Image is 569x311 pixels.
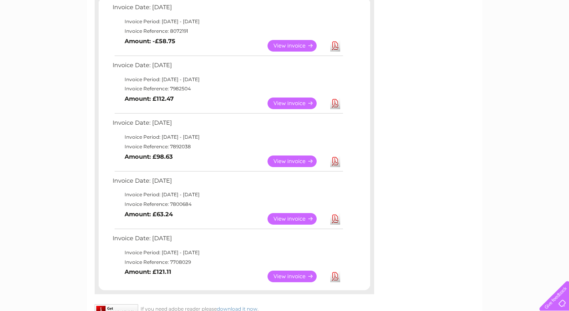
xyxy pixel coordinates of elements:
a: Download [330,271,340,282]
a: Download [330,155,340,167]
a: View [268,271,326,282]
a: View [268,213,326,225]
td: Invoice Period: [DATE] - [DATE] [111,17,344,26]
td: Invoice Period: [DATE] - [DATE] [111,248,344,257]
a: Energy [448,34,466,40]
td: Invoice Date: [DATE] [111,2,344,17]
a: View [268,155,326,167]
td: Invoice Reference: 8072191 [111,26,344,36]
a: Blog [500,34,511,40]
td: Invoice Date: [DATE] [111,175,344,190]
a: Download [330,98,340,109]
b: Amount: £121.11 [125,268,171,275]
div: Clear Business is a trading name of Verastar Limited (registered in [GEOGRAPHIC_DATA] No. 3667643... [96,4,474,39]
td: Invoice Reference: 7892038 [111,142,344,152]
img: logo.png [20,21,61,45]
a: Telecoms [471,34,495,40]
td: Invoice Reference: 7982504 [111,84,344,94]
b: Amount: £112.47 [125,95,174,102]
a: Download [330,213,340,225]
td: Invoice Period: [DATE] - [DATE] [111,132,344,142]
b: Amount: £98.63 [125,153,173,160]
b: Amount: -£58.75 [125,38,175,45]
a: Water [428,34,444,40]
b: Amount: £63.24 [125,211,173,218]
td: Invoice Date: [DATE] [111,60,344,75]
td: Invoice Reference: 7800684 [111,199,344,209]
td: Invoice Reference: 7708029 [111,257,344,267]
td: Invoice Date: [DATE] [111,233,344,248]
td: Invoice Date: [DATE] [111,118,344,132]
a: Contact [516,34,535,40]
a: View [268,98,326,109]
td: Invoice Period: [DATE] - [DATE] [111,190,344,199]
a: 0333 014 3131 [418,4,474,14]
a: View [268,40,326,52]
a: Log out [543,34,562,40]
a: Download [330,40,340,52]
td: Invoice Period: [DATE] - [DATE] [111,75,344,84]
